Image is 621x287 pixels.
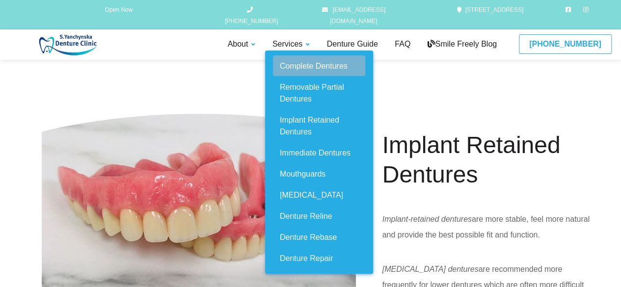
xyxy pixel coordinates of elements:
a: Services [270,38,312,51]
span: Open Now [105,6,133,13]
a: Denture Repair [273,248,365,269]
a: [STREET_ADDRESS] [457,6,523,13]
a: FAQ [392,38,413,51]
a: Immediate Dentures [273,142,365,163]
a: Denture Reline [273,206,365,227]
a: Complete Dentures [273,55,365,77]
a: Denture Rebase [273,227,365,248]
img: S Yanchynska Denture Care Centre [10,34,130,55]
a: Mouthguards [273,163,365,184]
a: Smile Freely Blog [425,38,499,51]
a: [PHONE_NUMBER] [222,4,281,27]
i: Implant-retained dentures [382,215,472,223]
a: About [225,38,258,51]
i: [MEDICAL_DATA] dentures [382,265,479,273]
div: Implant Retained Dentures [382,130,591,189]
a: [MEDICAL_DATA] [273,184,365,206]
a: Denture Guide [324,38,380,51]
a: [EMAIL_ADDRESS][DOMAIN_NAME] [307,4,400,27]
a: Removable Partial Dentures [273,77,365,109]
a: [PHONE_NUMBER] [519,34,612,54]
p: are more stable, feel more natural and provide the best possible fit and function. [382,211,591,243]
a: Implant Retained Dentures [273,109,365,142]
